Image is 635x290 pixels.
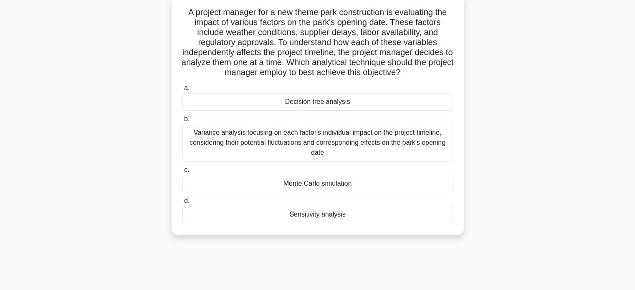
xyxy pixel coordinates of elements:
[182,93,453,111] div: Decision tree analysis
[182,175,453,192] div: Monte Carlo simulation
[184,197,190,204] span: d.
[184,84,190,91] span: a.
[184,115,190,122] span: b.
[182,7,454,78] h5: A project manager for a new theme park construction is evaluating the impact of various factors o...
[184,166,189,173] span: c.
[182,124,453,161] div: Variance analysis focusing on each factor's individual impact on the project timeline, considerin...
[182,206,453,223] div: Sensitivity analysis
